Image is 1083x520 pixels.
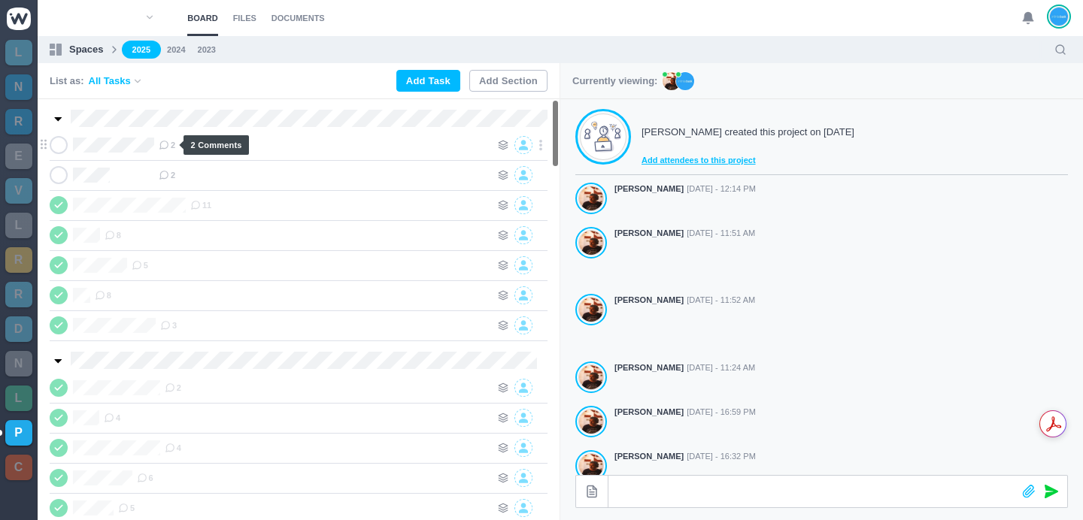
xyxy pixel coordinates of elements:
[5,420,32,446] a: P
[7,8,31,30] img: winio
[5,213,32,238] a: L
[642,154,875,167] span: Add attendees to this project
[89,74,131,89] span: All Tasks
[5,282,32,307] a: R
[5,74,32,100] a: N
[1050,7,1068,26] img: João Tosta
[5,178,32,204] a: V
[579,230,603,255] img: Antonio Lopes
[198,44,216,56] a: 2023
[687,450,756,463] span: [DATE] - 16:32 PM
[5,316,32,342] a: D
[687,361,755,374] span: [DATE] - 11:24 AM
[5,40,32,65] a: L
[579,364,603,390] img: Antonio Lopes
[5,247,32,273] a: R
[572,74,657,89] p: Currently viewing:
[614,183,684,195] strong: [PERSON_NAME]
[5,351,32,376] a: N
[614,294,684,307] strong: [PERSON_NAME]
[614,361,684,374] strong: [PERSON_NAME]
[5,109,32,135] a: R
[614,450,684,463] strong: [PERSON_NAME]
[663,72,681,90] img: AL
[579,297,603,322] img: Antonio Lopes
[5,144,32,169] a: E
[687,227,755,240] span: [DATE] - 11:51 AM
[167,44,185,56] a: 2024
[50,44,62,56] img: spaces
[50,74,143,89] div: List as:
[122,41,161,59] a: 2025
[5,455,32,480] a: C
[469,70,548,92] button: Add Section
[69,42,104,57] p: Spaces
[676,72,694,90] img: JT
[579,186,603,211] img: Antonio Lopes
[642,125,875,140] p: [PERSON_NAME] created this project on [DATE]
[584,121,622,153] img: No messages
[5,385,32,411] a: L
[614,406,684,419] strong: [PERSON_NAME]
[579,409,603,434] img: Antonio Lopes
[614,227,684,240] strong: [PERSON_NAME]
[396,70,460,92] button: Add Task
[687,294,755,307] span: [DATE] - 11:52 AM
[579,453,603,479] img: Antonio Lopes
[687,406,756,419] span: [DATE] - 16:59 PM
[687,183,756,195] span: [DATE] - 12:14 PM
